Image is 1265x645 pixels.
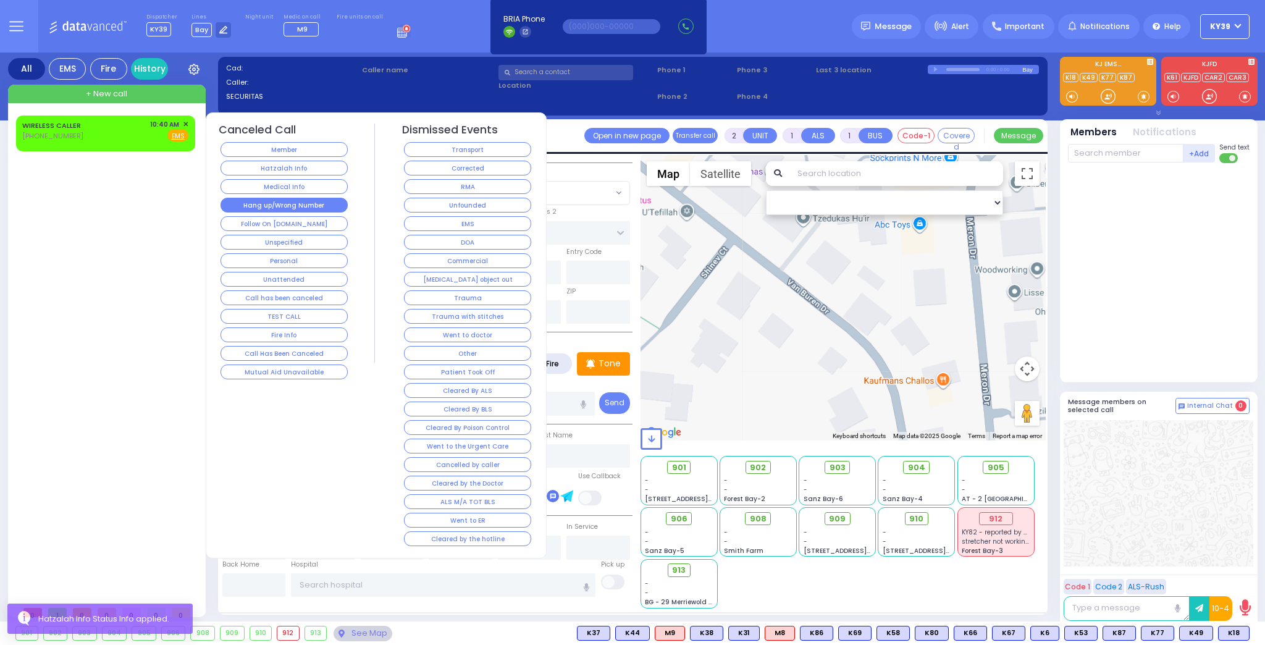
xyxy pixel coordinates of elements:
[172,132,185,141] u: EMS
[599,392,630,414] button: Send
[615,626,650,641] div: K44
[1179,626,1213,641] div: K49
[1164,73,1180,82] a: K61
[566,522,598,532] label: In Service
[404,531,531,546] button: Cleared by the hotline
[284,14,322,21] label: Medic on call
[221,216,348,231] button: Follow On [DOMAIN_NAME]
[992,626,1025,641] div: K67
[644,424,684,441] img: Google
[979,512,1013,526] div: 912
[1183,144,1216,162] button: +Add
[1133,125,1196,140] button: Notifications
[804,528,807,537] span: -
[221,235,348,250] button: Unspecified
[1015,161,1040,186] button: Toggle fullscreen view
[883,546,999,555] span: [STREET_ADDRESS][PERSON_NAME]
[938,128,975,143] button: Covered
[221,179,348,194] button: Medical Info
[577,626,610,641] div: K37
[1126,579,1166,594] button: ALS-Rush
[337,14,383,21] label: Fire units on call
[22,131,83,141] span: [PHONE_NUMBER]
[1063,73,1078,82] a: K18
[804,485,807,494] span: -
[404,346,531,361] button: Other
[404,309,531,324] button: Trauma with stitches
[221,272,348,287] button: Unattended
[297,24,308,34] span: M9
[498,181,630,204] span: SECTION 6
[645,537,649,546] span: -
[404,235,531,250] button: DOA
[191,14,232,21] label: Lines
[1218,626,1250,641] div: K18
[503,14,545,25] span: BRIA Phone
[915,626,949,641] div: K80
[875,20,912,33] span: Message
[1070,125,1117,140] button: Members
[563,19,660,34] input: (000)000-00000
[728,626,760,641] div: BLS
[221,309,348,324] button: TEST CALL
[404,216,531,231] button: EMS
[86,88,127,100] span: + New call
[789,161,1003,186] input: Search location
[876,626,910,641] div: BLS
[584,128,670,143] a: Open in new page
[404,365,531,379] button: Patient Took Off
[404,513,531,528] button: Went to ER
[657,65,733,75] span: Phone 1
[1117,73,1135,82] a: K87
[8,58,45,80] div: All
[951,21,969,32] span: Alert
[1218,626,1250,641] div: BLS
[498,182,613,204] span: SECTION 6
[90,58,127,80] div: Fire
[672,564,686,576] span: 913
[883,494,923,504] span: Sanz Bay-4
[1103,626,1136,641] div: K87
[838,626,872,641] div: BLS
[962,476,965,485] span: -
[690,626,723,641] div: K38
[245,14,273,21] label: Night unit
[1015,356,1040,381] button: Map camera controls
[221,346,348,361] button: Call Has Been Canceled
[800,626,833,641] div: BLS
[404,383,531,398] button: Cleared By ALS
[737,91,812,102] span: Phone 4
[1080,73,1098,82] a: K49
[804,537,807,546] span: -
[1015,401,1040,426] button: Drag Pegman onto the map to open Street View
[750,513,767,525] span: 908
[724,528,728,537] span: -
[1064,626,1098,641] div: BLS
[404,161,531,175] button: Corrected
[962,494,1053,504] span: AT - 2 [GEOGRAPHIC_DATA]
[131,58,168,80] a: History
[724,485,728,494] span: -
[1068,398,1175,414] h5: Message members on selected call
[645,476,649,485] span: -
[305,626,327,640] div: 913
[1210,21,1230,32] span: KY39
[183,119,188,130] span: ✕
[404,476,531,491] button: Cleared by the Doctor
[883,476,886,485] span: -
[962,537,1058,546] span: stretcher not working properly
[334,626,392,641] div: See map
[962,546,1003,555] span: Forest Bay-3
[1226,73,1249,82] a: CAR3
[655,626,685,641] div: ALS
[690,626,723,641] div: BLS
[743,128,777,143] button: UNIT
[876,626,910,641] div: K58
[221,365,348,379] button: Mutual Aid Unavailable
[404,420,531,435] button: Cleared By Poison Control
[221,327,348,342] button: Fire Info
[1022,65,1039,74] div: Bay
[962,528,1038,537] span: KY82 - reported by KY83
[816,65,928,75] label: Last 3 location
[291,560,318,570] label: Hospital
